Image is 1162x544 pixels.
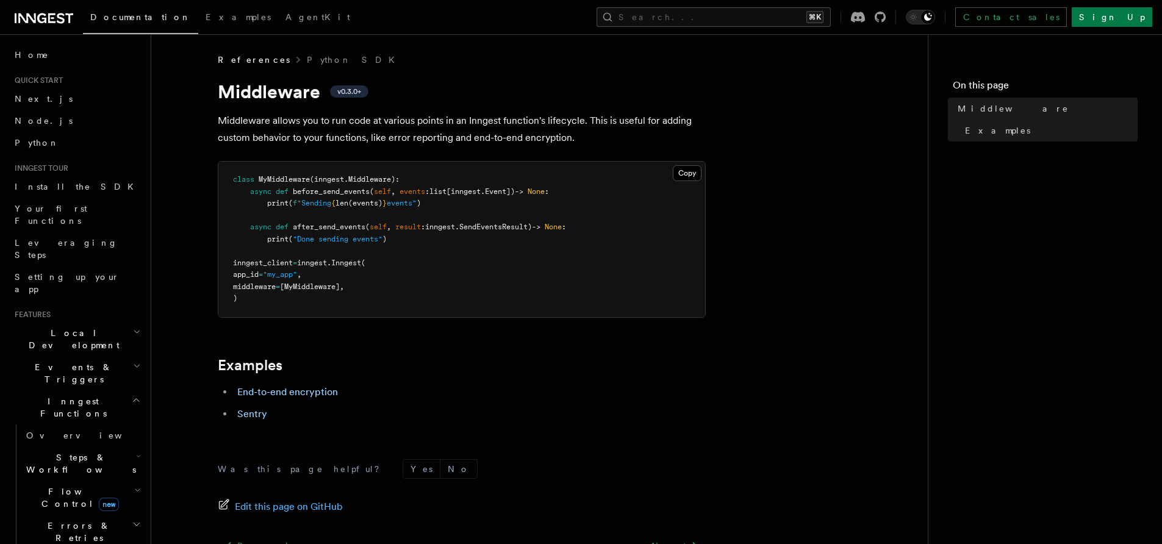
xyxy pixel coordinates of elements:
button: No [440,460,477,478]
a: Documentation [83,4,198,34]
span: , [387,223,391,231]
span: -> [532,223,540,231]
a: Middleware [953,98,1138,120]
span: ) [511,187,515,196]
button: Events & Triggers [10,356,143,390]
span: . [344,175,348,184]
span: app_id [233,270,259,279]
span: : [421,223,425,231]
span: Inngest [331,259,361,267]
span: result [395,223,421,231]
span: async [250,223,271,231]
a: Contact sales [955,7,1067,27]
span: ( [361,259,365,267]
span: print [267,199,289,207]
span: Edit this page on GitHub [235,498,343,515]
span: Setting up your app [15,272,120,294]
span: None [528,187,545,196]
span: Events & Triggers [10,361,133,385]
a: Python SDK [307,54,402,66]
a: Sign Up [1072,7,1152,27]
span: Quick start [10,76,63,85]
span: None [545,223,562,231]
span: Inngest tour [10,163,68,173]
span: [MyMiddleware], [280,282,344,291]
a: Node.js [10,110,143,132]
span: Event [485,187,506,196]
span: inngest [425,223,455,231]
span: MyMiddleware [259,175,310,184]
span: Inngest Functions [10,395,132,420]
span: . [327,259,331,267]
span: ] [506,187,511,196]
span: events [400,187,425,196]
span: Steps & Workflows [21,451,136,476]
span: = [259,270,263,279]
span: def [276,187,289,196]
p: Was this page helpful? [218,463,388,475]
span: Examples [965,124,1030,137]
span: Errors & Retries [21,520,132,544]
span: = [276,282,280,291]
span: middleware [233,282,276,291]
span: ): [391,175,400,184]
span: -> [515,187,523,196]
span: f [293,199,297,207]
span: Home [15,49,49,61]
span: Python [15,138,59,148]
span: ( [289,199,293,207]
a: Leveraging Steps [10,232,143,266]
span: events" [387,199,417,207]
span: Flow Control [21,485,134,510]
a: Next.js [10,88,143,110]
span: Middleware [348,175,391,184]
span: def [276,223,289,231]
span: , [391,187,395,196]
span: inngest [297,259,327,267]
span: . [455,223,459,231]
span: . [481,187,485,196]
span: References [218,54,290,66]
a: Overview [21,424,143,446]
a: AgentKit [278,4,357,33]
span: { [331,199,335,207]
span: : [425,187,429,196]
kbd: ⌘K [806,11,823,23]
span: after_send_events [293,223,365,231]
span: Node.js [15,116,73,126]
span: = [293,259,297,267]
span: (events) [348,199,382,207]
span: ) [233,294,237,302]
a: End-to-end encryption [237,386,338,398]
span: ) [417,199,421,207]
span: ( [370,187,374,196]
button: Search...⌘K [597,7,831,27]
a: Your first Functions [10,198,143,232]
a: Setting up your app [10,266,143,300]
span: ( [310,175,314,184]
span: ) [382,235,387,243]
span: Examples [206,12,271,22]
span: inngest [314,175,344,184]
span: Documentation [90,12,191,22]
span: Next.js [15,94,73,104]
span: inngest_client [233,259,293,267]
span: Features [10,310,51,320]
button: Inngest Functions [10,390,143,424]
span: : [545,187,549,196]
span: "my_app" [263,270,297,279]
span: new [99,498,119,511]
a: Examples [218,357,282,374]
span: : [562,223,566,231]
span: } [382,199,387,207]
span: Local Development [10,327,133,351]
span: self [374,187,391,196]
button: Toggle dark mode [906,10,935,24]
span: len [335,199,348,207]
span: v0.3.0+ [337,87,361,96]
h1: Middleware [218,81,706,102]
a: Install the SDK [10,176,143,198]
span: [ [447,187,451,196]
button: Local Development [10,322,143,356]
span: "Sending [297,199,331,207]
